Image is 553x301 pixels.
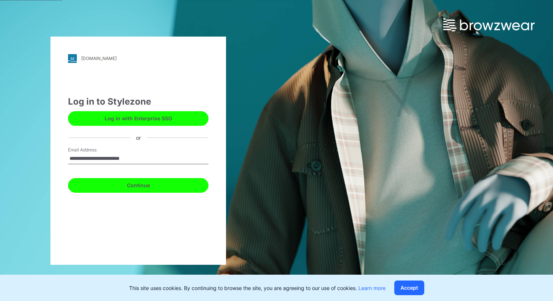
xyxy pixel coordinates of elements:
[68,95,208,108] div: Log in to Stylezone
[358,285,385,291] a: Learn more
[81,56,117,61] div: [DOMAIN_NAME]
[443,18,535,31] img: browzwear-logo.e42bd6dac1945053ebaf764b6aa21510.svg
[68,178,208,193] button: Continue
[68,147,119,153] label: Email Address
[129,284,385,292] p: This site uses cookies. By continuing to browse the site, you are agreeing to our use of cookies.
[68,54,208,63] a: [DOMAIN_NAME]
[68,54,77,63] img: stylezone-logo.562084cfcfab977791bfbf7441f1a819.svg
[130,134,147,142] div: or
[394,281,424,295] button: Accept
[68,111,208,126] button: Log in with Enterprise SSO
